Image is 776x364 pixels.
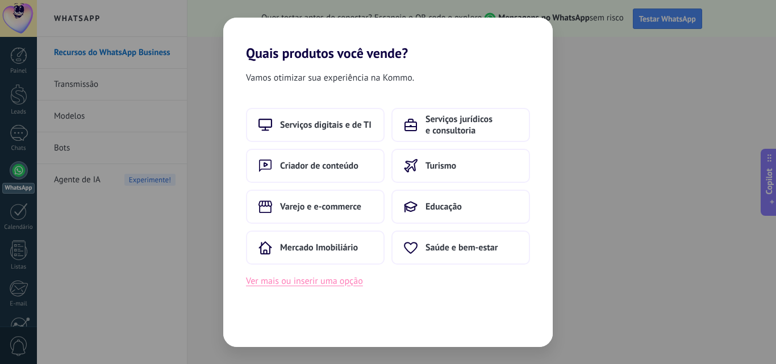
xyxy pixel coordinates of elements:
[425,114,518,136] span: Serviços jurídicos e consultoria
[246,274,363,288] button: Ver mais ou inserir uma opção
[246,149,385,183] button: Criador de conteúdo
[280,119,372,131] span: Serviços digitais e de TI
[425,201,462,212] span: Educação
[425,160,456,171] span: Turismo
[391,231,530,265] button: Saúde e bem-estar
[391,190,530,224] button: Educação
[246,231,385,265] button: Mercado Imobiliário
[391,149,530,183] button: Turismo
[223,18,553,61] h2: Quais produtos você vende?
[280,242,358,253] span: Mercado Imobiliário
[246,108,385,142] button: Serviços digitais e de TI
[425,242,498,253] span: Saúde e bem-estar
[246,70,414,85] span: Vamos otimizar sua experiência na Kommo.
[246,190,385,224] button: Varejo e e-commerce
[391,108,530,142] button: Serviços jurídicos e consultoria
[280,160,358,171] span: Criador de conteúdo
[280,201,361,212] span: Varejo e e-commerce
